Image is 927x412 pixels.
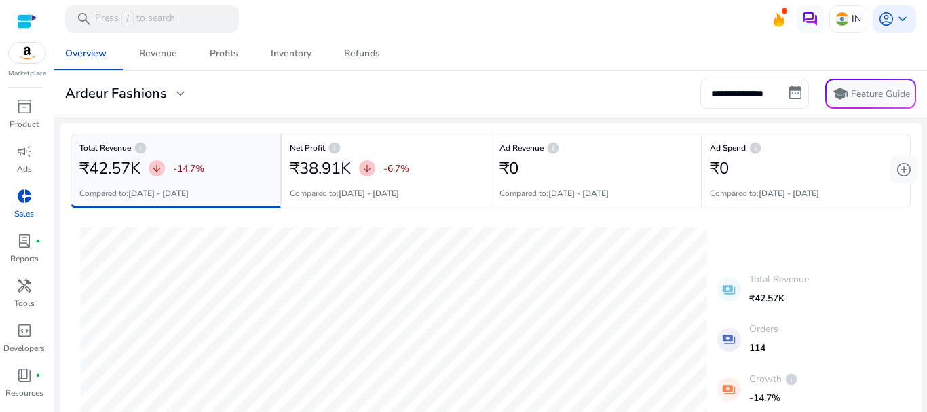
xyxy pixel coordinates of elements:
[16,98,33,115] span: inventory_2
[16,233,33,249] span: lab_profile
[749,391,798,405] p: -14.7%
[5,387,43,399] p: Resources
[499,187,609,200] p: Compared to:
[499,147,693,149] h6: Ad Revenue
[16,143,33,160] span: campaign
[290,147,483,149] h6: Net Profit
[9,43,45,63] img: amazon.svg
[16,322,33,339] span: code_blocks
[76,11,92,27] span: search
[546,141,560,155] span: info
[548,188,609,199] b: [DATE] - [DATE]
[17,163,32,175] p: Ads
[499,159,518,179] h2: ₹0
[749,272,809,286] p: Total Revenue
[328,141,341,155] span: info
[16,188,33,204] span: donut_small
[383,162,409,176] p: -6.7%
[710,147,903,149] h6: Ad Spend
[35,373,41,378] span: fiber_manual_record
[825,79,916,109] button: schoolFeature Guide
[173,162,204,176] p: -14.7%
[16,278,33,294] span: handyman
[835,12,849,26] img: in.svg
[10,252,39,265] p: Reports
[717,278,741,301] mat-icon: payments
[749,372,798,386] p: Growth
[210,49,238,58] div: Profits
[151,163,162,174] span: arrow_downward
[717,377,741,401] mat-icon: payments
[290,159,351,179] h2: ₹38.91K
[14,297,35,310] p: Tools
[79,187,189,200] p: Compared to:
[851,88,910,101] p: Feature Guide
[290,187,399,200] p: Compared to:
[14,208,34,220] p: Sales
[890,156,917,183] button: add_circle
[79,159,140,179] h2: ₹42.57K
[749,291,809,305] p: ₹42.57K
[65,86,167,102] h3: Ardeur Fashions
[339,188,399,199] b: [DATE] - [DATE]
[344,49,380,58] div: Refunds
[710,187,819,200] p: Compared to:
[749,341,778,355] p: 114
[749,141,762,155] span: info
[139,49,177,58] div: Revenue
[749,322,778,336] p: Orders
[128,188,189,199] b: [DATE] - [DATE]
[3,342,45,354] p: Developers
[878,11,894,27] span: account_circle
[16,367,33,383] span: book_4
[121,12,134,26] span: /
[65,49,107,58] div: Overview
[894,11,911,27] span: keyboard_arrow_down
[832,86,848,102] span: school
[896,162,912,178] span: add_circle
[35,238,41,244] span: fiber_manual_record
[759,188,819,199] b: [DATE] - [DATE]
[852,7,861,31] p: IN
[10,118,39,130] p: Product
[8,69,46,79] p: Marketplace
[79,147,272,149] h6: Total Revenue
[362,163,373,174] span: arrow_downward
[271,49,311,58] div: Inventory
[134,141,147,155] span: info
[172,86,189,102] span: expand_more
[95,12,175,26] p: Press to search
[710,159,729,179] h2: ₹0
[784,373,798,386] span: info
[717,328,741,352] mat-icon: payments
